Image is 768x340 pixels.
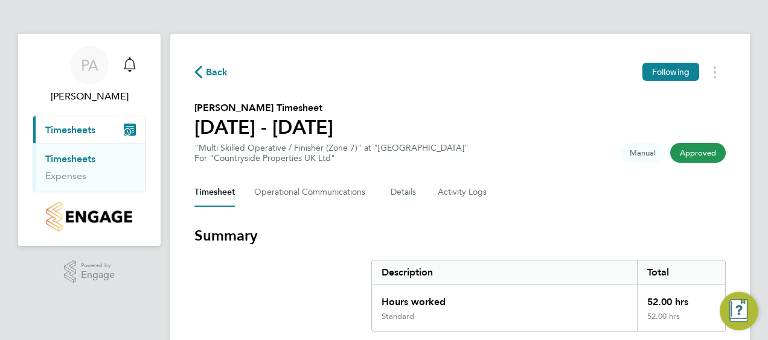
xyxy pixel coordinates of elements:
button: Operational Communications [254,178,371,207]
img: countryside-properties-logo-retina.png [46,202,132,231]
span: PA [81,57,98,73]
button: Activity Logs [438,178,488,207]
span: This timesheet has been approved. [670,143,726,163]
a: PA[PERSON_NAME] [33,46,146,104]
button: Timesheets Menu [704,63,726,81]
a: Powered byEngage [64,260,115,283]
h3: Summary [194,226,726,245]
div: "Multi Skilled Operative / Finisher (Zone 7)" at "[GEOGRAPHIC_DATA]" [194,143,469,163]
span: This timesheet was manually created. [620,143,665,163]
h2: [PERSON_NAME] Timesheet [194,101,333,115]
h1: [DATE] - [DATE] [194,115,333,139]
div: Summary [371,260,726,332]
div: 52.00 hrs [637,312,725,331]
div: Standard [382,312,414,321]
div: Hours worked [372,285,637,312]
button: Engage Resource Center [720,292,758,330]
button: Timesheets [33,116,146,143]
span: Timesheets [45,124,95,136]
span: Following [652,66,690,77]
button: Timesheet [194,178,235,207]
nav: Main navigation [18,34,161,246]
span: Engage [81,270,115,280]
div: 52.00 hrs [637,285,725,312]
div: Timesheets [33,143,146,192]
a: Expenses [45,170,86,181]
button: Back [194,65,228,80]
div: Total [637,260,725,285]
div: For "Countryside Properties UK Ltd" [194,153,469,163]
button: Following [642,63,699,81]
a: Timesheets [45,153,95,165]
div: Description [372,260,637,285]
span: Back [206,65,228,80]
span: Powered by [81,260,115,271]
button: Details [391,178,418,207]
a: Go to home page [33,202,146,231]
span: Paul Adcock [33,89,146,104]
